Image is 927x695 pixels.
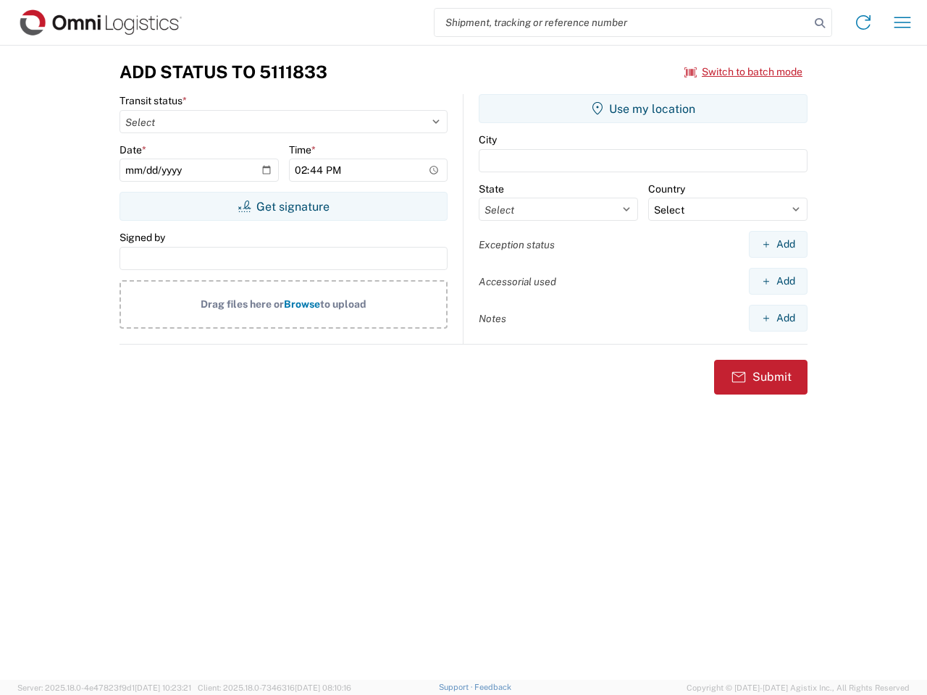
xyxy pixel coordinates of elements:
[474,683,511,691] a: Feedback
[479,182,504,195] label: State
[119,231,165,244] label: Signed by
[284,298,320,310] span: Browse
[198,683,351,692] span: Client: 2025.18.0-7346316
[684,60,802,84] button: Switch to batch mode
[320,298,366,310] span: to upload
[749,268,808,295] button: Add
[135,683,191,692] span: [DATE] 10:23:21
[479,275,556,288] label: Accessorial used
[479,133,497,146] label: City
[714,360,808,395] button: Submit
[479,312,506,325] label: Notes
[289,143,316,156] label: Time
[648,182,685,195] label: Country
[17,683,191,692] span: Server: 2025.18.0-4e47823f9d1
[119,62,327,83] h3: Add Status to 5111833
[119,94,187,107] label: Transit status
[479,238,555,251] label: Exception status
[435,9,810,36] input: Shipment, tracking or reference number
[749,231,808,258] button: Add
[749,305,808,332] button: Add
[687,681,910,694] span: Copyright © [DATE]-[DATE] Agistix Inc., All Rights Reserved
[479,94,808,123] button: Use my location
[295,683,351,692] span: [DATE] 08:10:16
[119,192,448,221] button: Get signature
[439,683,475,691] a: Support
[119,143,146,156] label: Date
[201,298,284,310] span: Drag files here or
